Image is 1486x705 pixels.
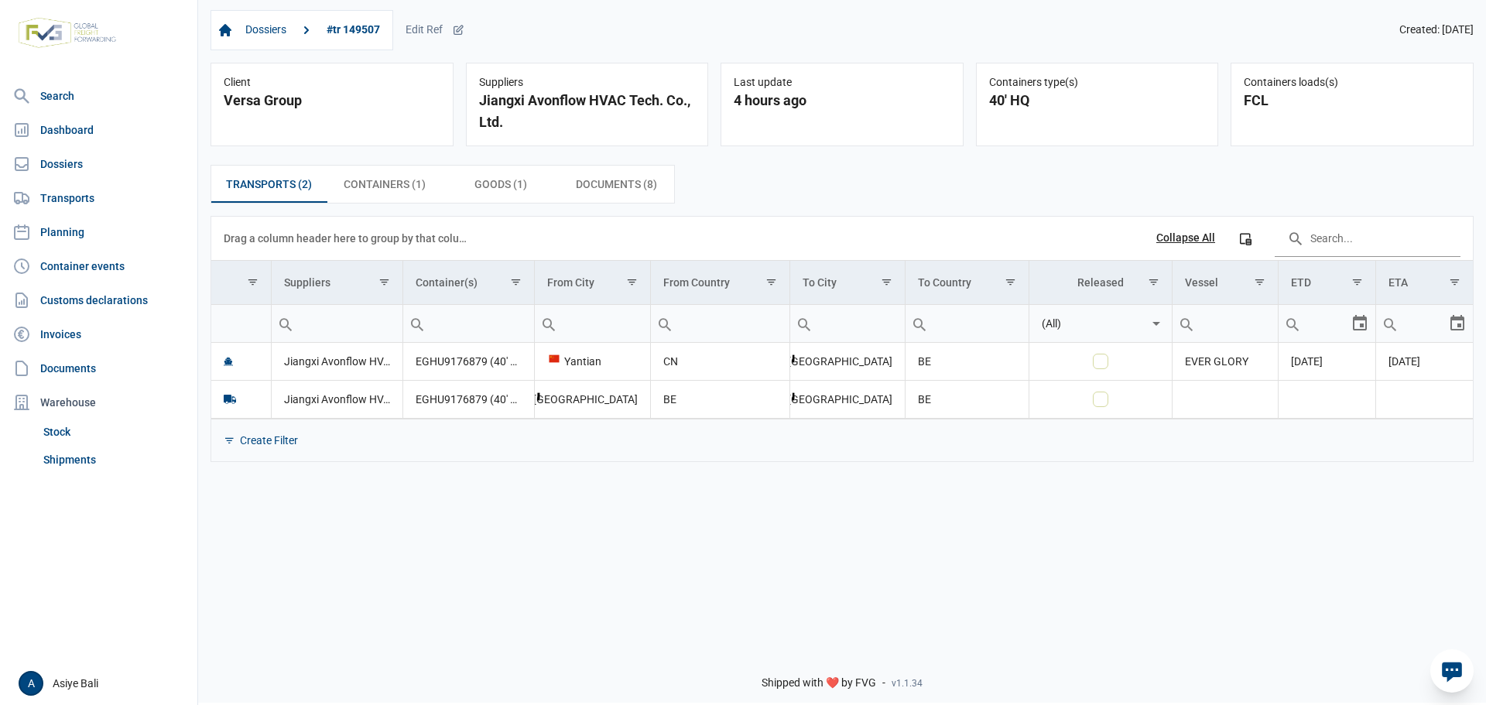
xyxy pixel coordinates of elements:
span: Shipped with ❤️ by FVG [762,676,876,690]
a: Transports [6,183,191,214]
div: To City [803,276,837,289]
td: Filter cell [1172,304,1278,342]
input: Search in the data grid [1275,220,1460,257]
div: Search box [403,305,431,342]
div: Warehouse [6,387,191,418]
div: Search box [535,305,563,342]
div: A [19,671,43,696]
div: Search box [1173,305,1200,342]
div: Search box [790,305,818,342]
div: Data grid with 2 rows and 11 columns [211,217,1473,461]
div: Suppliers [479,76,696,90]
input: Filter cell [403,305,534,342]
div: Jiangxi Avonflow HVAC Tech. Co., Ltd. [479,90,696,133]
td: Jiangxi Avonflow HVAC Tech. Co., Ltd. [271,343,402,381]
span: Show filter options for column 'From Country' [765,276,777,288]
td: Filter cell [1279,304,1376,342]
div: Select [1351,305,1369,342]
input: Filter cell [272,305,402,342]
div: ETD [1291,276,1311,289]
span: v1.1.34 [892,677,923,690]
div: Yantian [547,354,638,369]
input: Filter cell [211,305,271,342]
span: Show filter options for column 'From City' [626,276,638,288]
div: From City [547,276,594,289]
input: Filter cell [906,305,1029,342]
td: Column To Country [906,261,1029,305]
span: [DATE] [1388,355,1420,368]
div: Search box [651,305,679,342]
td: Column From Country [650,261,789,305]
a: Container events [6,251,191,282]
div: Search box [272,305,300,342]
td: EGHU9176879 (40' HQ) [402,343,534,381]
div: 4 hours ago [734,90,950,111]
div: Last update [734,76,950,90]
div: Container(s) [416,276,478,289]
div: Suppliers [284,276,330,289]
span: Documents (8) [576,175,657,193]
span: - [882,676,885,690]
div: [GEOGRAPHIC_DATA] [803,354,892,369]
td: Filter cell [271,304,402,342]
input: Filter cell [790,305,905,342]
td: Column Suppliers [271,261,402,305]
td: Column From City [534,261,650,305]
td: Filter cell [534,304,650,342]
a: Dossiers [6,149,191,180]
a: Shipments [37,446,191,474]
a: Customs declarations [6,285,191,316]
td: EGHU9176879 (40' HQ) [402,380,534,418]
td: Column ETD [1279,261,1376,305]
td: Filter cell [211,304,271,342]
td: EVER GLORY [1172,343,1278,381]
td: Column To City [790,261,906,305]
span: Goods (1) [474,175,527,193]
span: Show filter options for column 'ETD' [1351,276,1363,288]
td: Filter cell [650,304,789,342]
input: Filter cell [535,305,650,342]
td: Jiangxi Avonflow HVAC Tech. Co., Ltd. [271,380,402,418]
div: Vessel [1185,276,1218,289]
div: Create Filter [240,433,298,447]
td: BE [906,343,1029,381]
div: Edit Ref [406,23,464,37]
a: Dashboard [6,115,191,145]
div: From Country [663,276,730,289]
input: Filter cell [1376,305,1448,342]
div: Containers loads(s) [1244,76,1460,90]
div: Select [1448,305,1467,342]
td: Column [211,261,271,305]
div: FCL [1244,90,1460,111]
span: Transports (2) [226,175,312,193]
div: ETA [1388,276,1408,289]
input: Filter cell [1279,305,1351,342]
div: Collapse All [1156,231,1215,245]
td: Column Vessel [1172,261,1278,305]
input: Filter cell [651,305,789,342]
a: #tr 149507 [320,17,386,43]
span: [DATE] [1291,355,1323,368]
td: BE [906,380,1029,418]
td: Column Container(s) [402,261,534,305]
div: Select [1147,305,1166,342]
input: Filter cell [1173,305,1278,342]
div: [GEOGRAPHIC_DATA] [547,392,638,407]
span: Show filter options for column 'Suppliers' [378,276,390,288]
td: Column Released [1029,261,1173,305]
a: Planning [6,217,191,248]
td: BE [650,380,789,418]
div: Client [224,76,440,90]
div: Column Chooser [1231,224,1259,252]
td: Filter cell [1376,304,1473,342]
input: Filter cell [1029,305,1147,342]
span: Show filter options for column 'Vessel' [1254,276,1265,288]
div: 40' HQ [989,90,1206,111]
span: Show filter options for column 'Container(s)' [510,276,522,288]
div: Drag a column header here to group by that column [224,226,472,251]
span: Show filter options for column 'To Country' [1005,276,1016,288]
span: Created: [DATE] [1399,23,1474,37]
a: Stock [37,418,191,446]
div: Released [1077,276,1124,289]
span: Show filter options for column 'To City' [881,276,892,288]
